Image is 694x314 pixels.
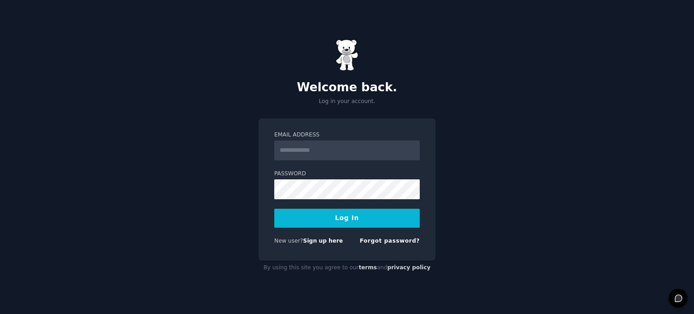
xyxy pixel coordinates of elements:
[360,238,420,244] a: Forgot password?
[387,264,431,271] a: privacy policy
[274,131,420,139] label: Email Address
[258,261,436,275] div: By using this site you agree to our and
[359,264,377,271] a: terms
[274,209,420,228] button: Log In
[258,98,436,106] p: Log in your account.
[303,238,343,244] a: Sign up here
[274,238,303,244] span: New user?
[274,170,420,178] label: Password
[336,39,358,71] img: Gummy Bear
[258,80,436,95] h2: Welcome back.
